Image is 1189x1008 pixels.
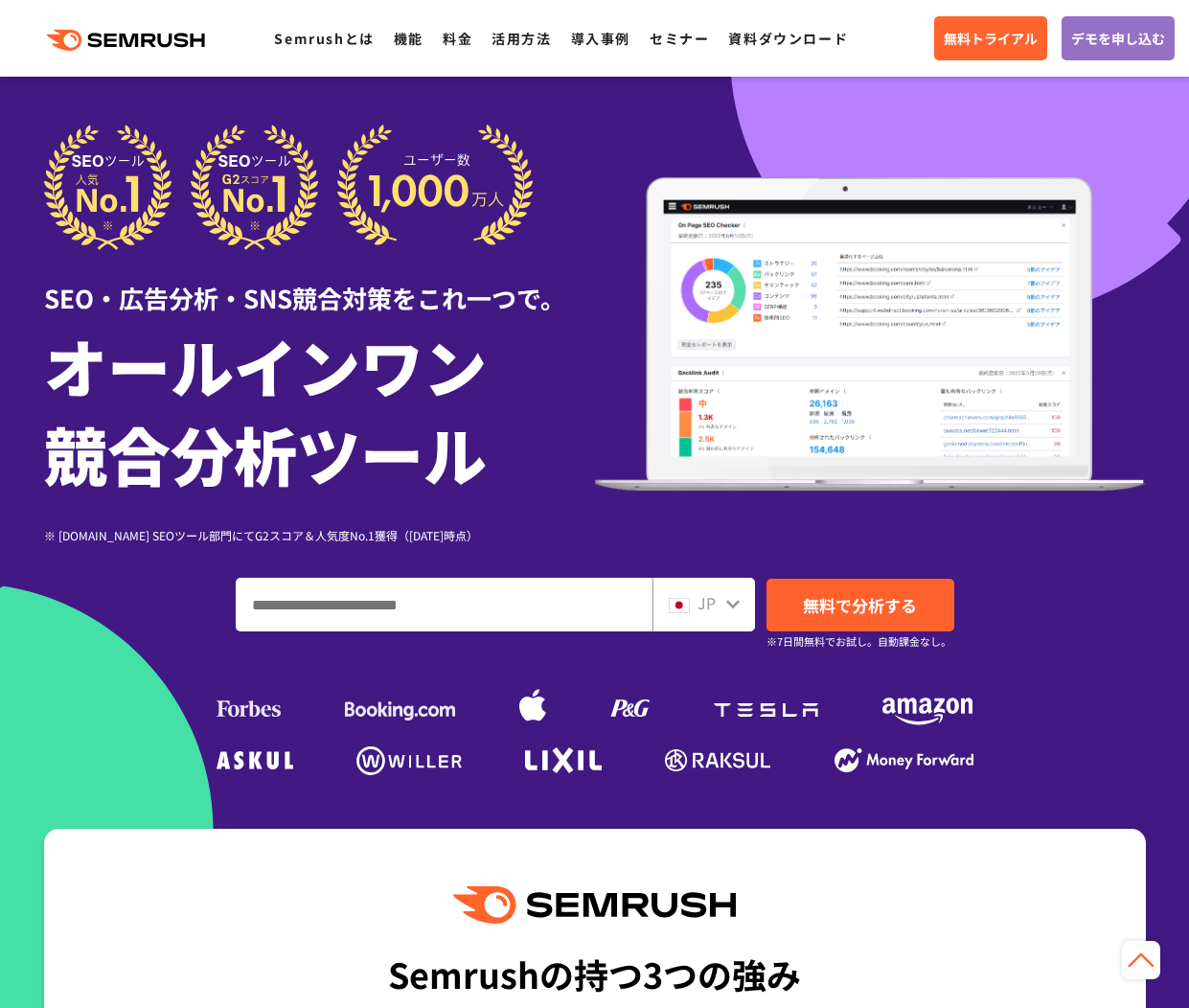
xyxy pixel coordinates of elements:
img: Semrush [453,886,735,924]
a: 無料トライアル [934,16,1047,60]
a: 機能 [394,29,423,48]
span: 無料で分析する [803,593,917,617]
a: 活用方法 [492,29,551,48]
small: ※7日間無料でお試し。自動課金なし。 [766,632,951,651]
h1: オールインワン 競合分析ツール [44,321,595,497]
div: SEO・広告分析・SNS競合対策をこれ一つで。 [44,250,595,316]
a: デモを申し込む [1062,16,1175,60]
span: JP [697,591,716,614]
input: ドメイン、キーワードまたはURLを入力してください [237,579,652,630]
span: デモを申し込む [1071,28,1165,49]
a: 料金 [443,29,472,48]
a: Semrushとは [274,29,374,48]
div: ※ [DOMAIN_NAME] SEOツール部門にてG2スコア＆人気度No.1獲得（[DATE]時点） [44,526,595,544]
a: 導入事例 [571,29,630,48]
a: セミナー [650,29,709,48]
span: 無料トライアル [944,28,1038,49]
a: 資料ダウンロード [728,29,848,48]
a: 無料で分析する [766,579,954,631]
